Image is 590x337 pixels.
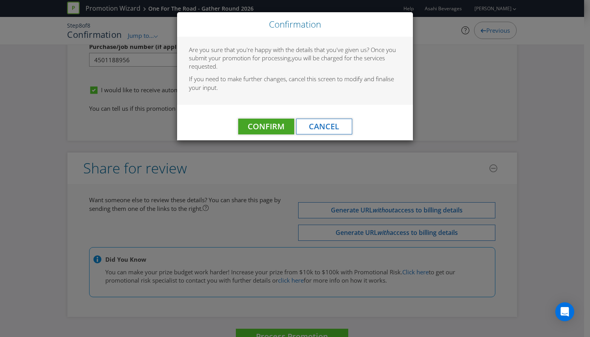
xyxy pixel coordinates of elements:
[189,75,401,92] p: If you need to make further changes, cancel this screen to modify and finalise your input.
[248,121,284,132] span: Confirm
[177,12,413,37] div: Close
[269,18,321,30] span: Confirmation
[296,119,352,134] button: Cancel
[189,54,385,70] span: you will be charged for the services requested
[216,62,218,70] span: .
[189,46,396,62] span: Are you sure that you're happy with the details that you've given us? Once you submit your promot...
[238,119,294,134] button: Confirm
[309,121,339,132] span: Cancel
[555,302,574,321] div: Open Intercom Messenger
